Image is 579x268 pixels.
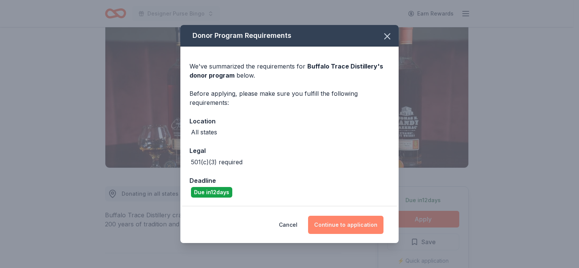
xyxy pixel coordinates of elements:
[189,146,390,156] div: Legal
[189,89,390,107] div: Before applying, please make sure you fulfill the following requirements:
[191,128,217,137] div: All states
[191,157,243,167] div: 501(c)(3) required
[189,176,390,185] div: Deadline
[191,187,232,198] div: Due in 12 days
[308,216,383,234] button: Continue to application
[279,216,297,234] button: Cancel
[180,25,399,47] div: Donor Program Requirements
[189,62,390,80] div: We've summarized the requirements for below.
[189,116,390,126] div: Location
